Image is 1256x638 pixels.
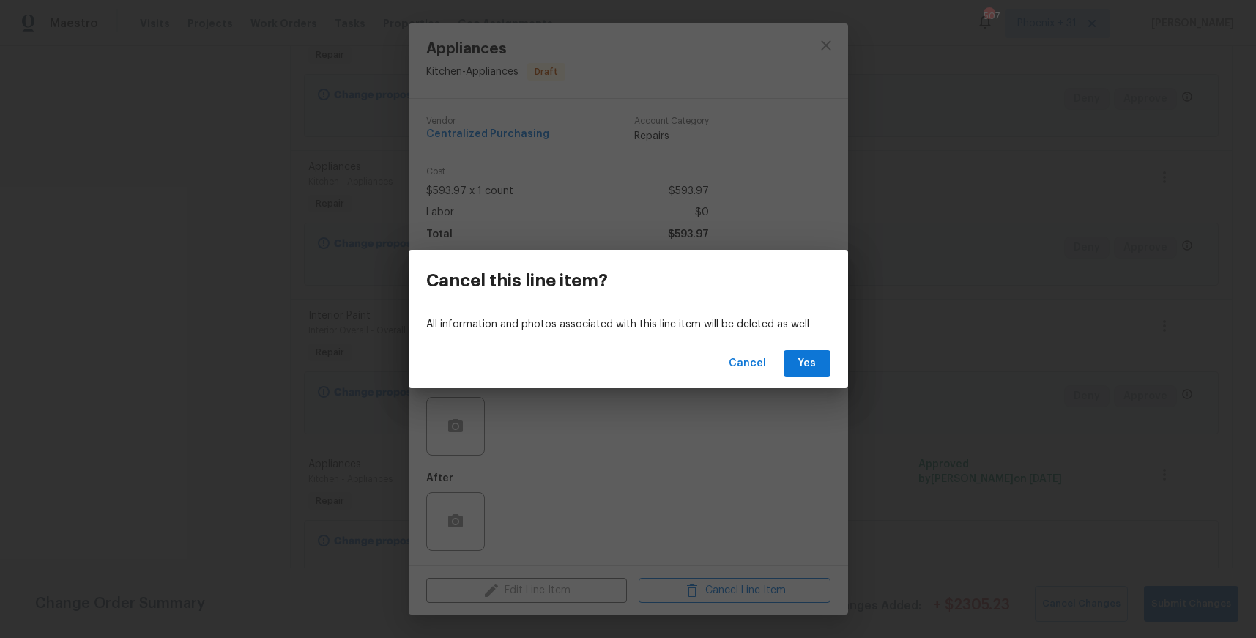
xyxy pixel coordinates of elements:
[723,350,772,377] button: Cancel
[784,350,830,377] button: Yes
[426,270,608,291] h3: Cancel this line item?
[426,317,830,333] p: All information and photos associated with this line item will be deleted as well
[729,355,766,373] span: Cancel
[795,355,819,373] span: Yes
